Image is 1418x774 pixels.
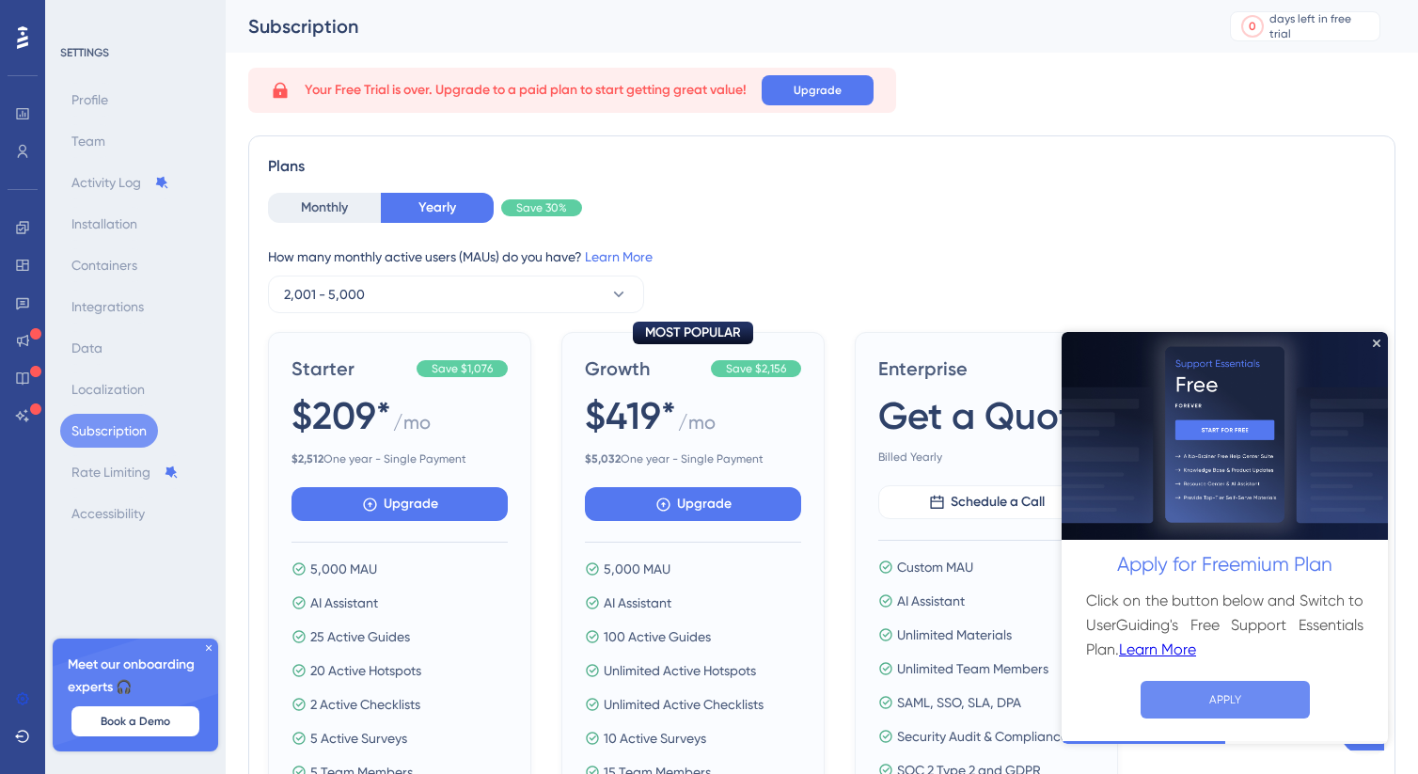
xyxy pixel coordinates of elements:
[878,450,1095,465] span: Billed Yearly
[60,497,156,530] button: Accessibility
[897,590,965,612] span: AI Assistant
[101,714,170,729] span: Book a Demo
[291,451,508,466] span: One year - Single Payment
[516,200,567,215] span: Save 30%
[585,487,801,521] button: Upgrade
[284,283,365,306] span: 2,001 - 5,000
[68,654,203,699] span: Meet our onboarding experts 🎧
[897,657,1048,680] span: Unlimited Team Members
[24,257,302,330] h3: Click on the button below and Switch to UserGuiding's Free Support Essentials Plan.
[604,558,670,580] span: 5,000 MAU
[268,245,1376,268] div: How many monthly active users (MAUs) do you have?
[60,166,181,199] button: Activity Log
[291,389,391,442] span: $209*
[393,409,431,444] span: / mo
[1269,11,1374,41] div: days left in free trial
[878,355,1095,382] span: Enterprise
[310,727,407,750] span: 5 Active Surveys
[60,455,190,489] button: Rate Limiting
[384,493,438,515] span: Upgrade
[291,452,323,466] b: $ 2,512
[79,349,248,387] button: APPLY
[248,13,1183,39] div: Subscription
[677,493,732,515] span: Upgrade
[310,592,378,614] span: AI Assistant
[60,207,149,241] button: Installation
[310,558,377,580] span: 5,000 MAU
[57,306,134,330] a: Learn More
[6,11,39,45] img: launcher-image-alternative-text
[60,372,156,406] button: Localization
[310,693,420,716] span: 2 Active Checklists
[268,193,381,223] button: Monthly
[726,361,786,376] span: Save $2,156
[604,659,756,682] span: Unlimited Active Hotspots
[60,331,114,365] button: Data
[585,452,621,466] b: $ 5,032
[432,361,493,376] span: Save $1,076
[878,485,1095,519] button: Schedule a Call
[794,83,842,98] span: Upgrade
[897,691,1021,714] span: SAML, SSO, SLA, DPA
[381,193,494,223] button: Yearly
[310,659,421,682] span: 20 Active Hotspots
[762,75,874,105] button: Upgrade
[951,491,1045,513] span: Schedule a Call
[585,355,703,382] span: Growth
[291,487,508,521] button: Upgrade
[585,451,801,466] span: One year - Single Payment
[60,290,155,324] button: Integrations
[585,249,653,264] a: Learn More
[71,706,199,736] button: Book a Demo
[633,322,753,344] div: MOST POPULAR
[268,155,1376,178] div: Plans
[310,625,410,648] span: 25 Active Guides
[897,556,973,578] span: Custom MAU
[60,248,149,282] button: Containers
[291,355,409,382] span: Starter
[897,725,1068,748] span: Security Audit & Compliance
[604,592,671,614] span: AI Assistant
[585,389,676,442] span: $419*
[604,727,706,750] span: 10 Active Surveys
[60,83,119,117] button: Profile
[60,124,117,158] button: Team
[604,625,711,648] span: 100 Active Guides
[305,79,747,102] span: Your Free Trial is over. Upgrade to a paid plan to start getting great value!
[60,414,158,448] button: Subscription
[15,217,311,249] h2: Apply for Freemium Plan
[678,409,716,444] span: / mo
[268,276,644,313] button: 2,001 - 5,000
[1249,19,1256,34] div: 0
[878,389,1094,442] span: Get a Quote
[60,45,213,60] div: SETTINGS
[604,693,764,716] span: Unlimited Active Checklists
[897,624,1012,646] span: Unlimited Materials
[311,8,319,15] div: Close Preview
